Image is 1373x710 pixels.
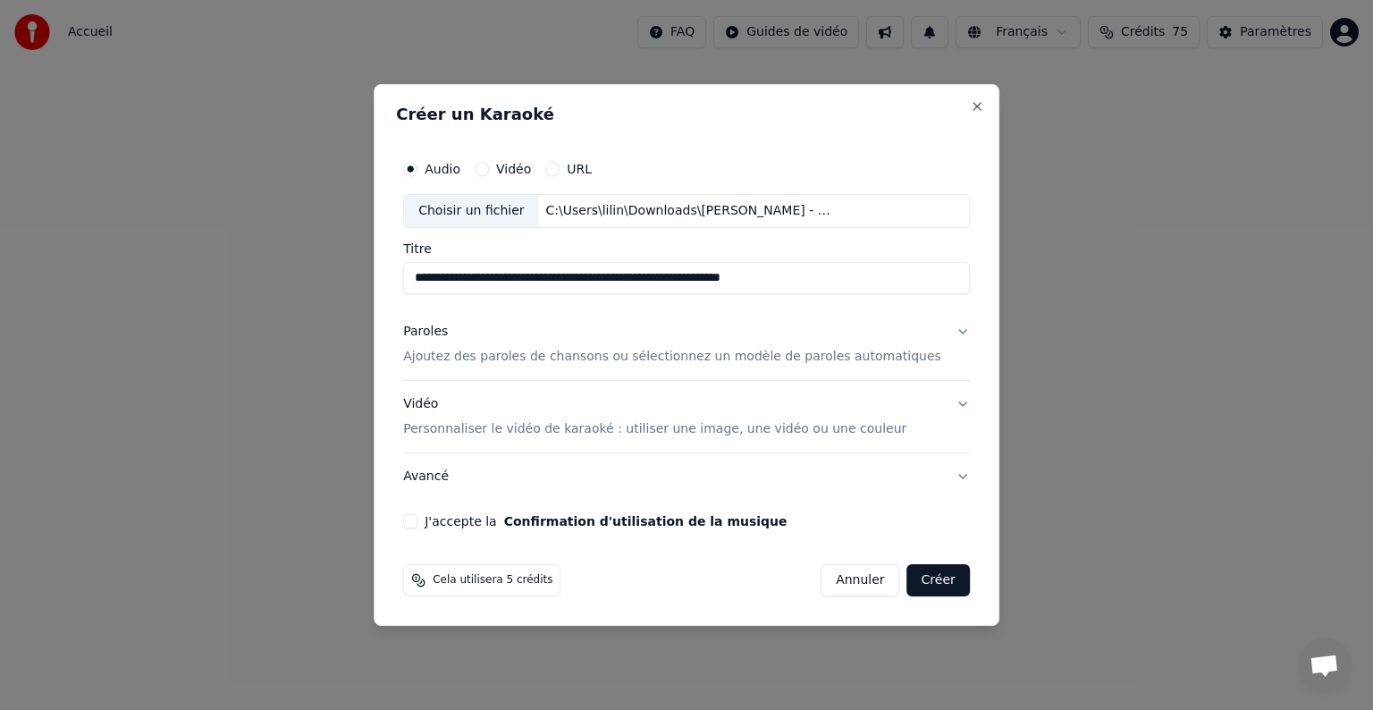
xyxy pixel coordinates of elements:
[403,323,448,341] div: Paroles
[539,202,843,220] div: C:\Users\lilin\Downloads\[PERSON_NAME] - Vivre Pour Le Meilleur (Clip Officiel Remasterisé).mp3
[567,163,592,175] label: URL
[425,163,460,175] label: Audio
[496,163,531,175] label: Vidéo
[504,515,788,528] button: J'accepte la
[821,564,899,596] button: Annuler
[403,395,906,438] div: Vidéo
[403,420,906,438] p: Personnaliser le vidéo de karaoké : utiliser une image, une vidéo ou une couleur
[403,242,970,255] label: Titre
[403,348,941,366] p: Ajoutez des paroles de chansons ou sélectionnez un modèle de paroles automatiques
[396,106,977,123] h2: Créer un Karaoké
[425,515,787,528] label: J'accepte la
[907,564,970,596] button: Créer
[433,573,552,587] span: Cela utilisera 5 crédits
[403,309,970,380] button: ParolesAjoutez des paroles de chansons ou sélectionnez un modèle de paroles automatiques
[404,195,538,227] div: Choisir un fichier
[403,453,970,500] button: Avancé
[403,381,970,452] button: VidéoPersonnaliser le vidéo de karaoké : utiliser une image, une vidéo ou une couleur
